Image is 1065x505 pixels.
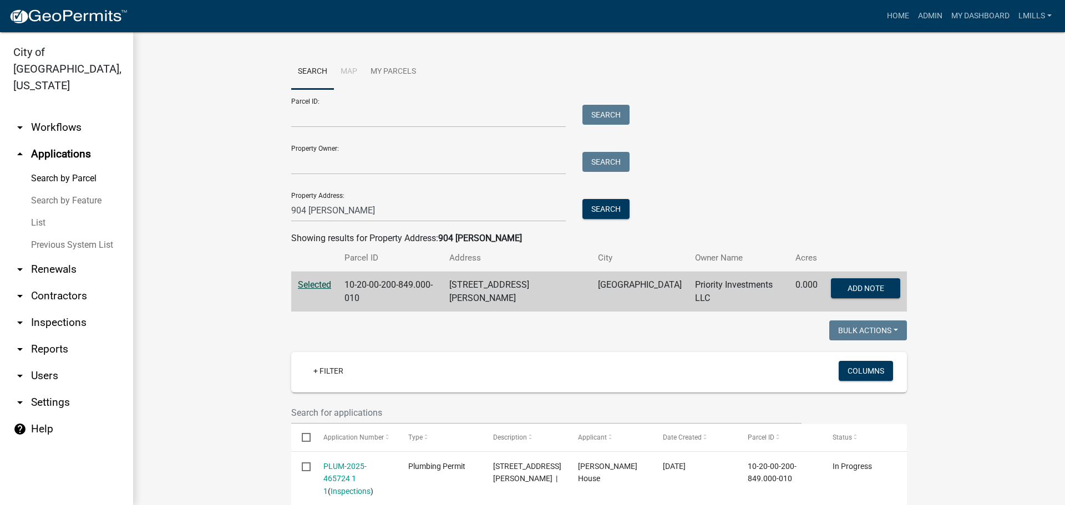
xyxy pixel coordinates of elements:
datatable-header-cell: Type [397,424,482,451]
a: My Dashboard [947,6,1014,27]
a: PLUM-2025-465724 1 1 [323,462,367,496]
button: Search [582,152,630,172]
i: arrow_drop_down [13,121,27,134]
span: Date Created [663,433,702,441]
datatable-header-cell: Date Created [652,424,737,451]
i: arrow_drop_down [13,316,27,329]
td: 10-20-00-200-849.000-010 [338,272,443,312]
button: Search [582,199,630,219]
span: 904 FULTON ST | [493,462,561,483]
th: Acres [789,245,824,271]
datatable-header-cell: Parcel ID [737,424,822,451]
a: Home [883,6,914,27]
th: Address [443,245,591,271]
span: Applicant [578,433,607,441]
i: arrow_drop_up [13,147,27,161]
input: Search for applications [291,401,802,424]
a: lmills [1014,6,1056,27]
span: Darrell Louis House [578,462,637,483]
a: My Parcels [364,54,423,90]
th: Parcel ID [338,245,443,271]
a: Inspections [331,487,371,496]
th: City [591,245,688,271]
div: ( ) [323,460,387,498]
td: [STREET_ADDRESS][PERSON_NAME] [443,272,591,312]
i: arrow_drop_down [13,263,27,276]
button: Bulk Actions [829,320,907,340]
span: Add Note [847,284,884,293]
span: 10-20-00-200-849.000-010 [748,462,797,483]
th: Owner Name [688,245,789,271]
a: + Filter [305,361,352,381]
i: arrow_drop_down [13,369,27,382]
datatable-header-cell: Description [483,424,567,451]
i: arrow_drop_down [13,289,27,303]
datatable-header-cell: Applicant [567,424,652,451]
td: [GEOGRAPHIC_DATA] [591,272,688,312]
datatable-header-cell: Status [822,424,907,451]
button: Columns [839,361,893,381]
td: 0.000 [789,272,824,312]
strong: 904 [PERSON_NAME] [438,233,522,243]
i: help [13,422,27,436]
span: Type [408,433,423,441]
i: arrow_drop_down [13,343,27,356]
button: Search [582,105,630,125]
span: In Progress [833,462,872,471]
span: Status [833,433,852,441]
div: Showing results for Property Address: [291,232,907,245]
a: Admin [914,6,947,27]
a: Search [291,54,334,90]
i: arrow_drop_down [13,396,27,409]
span: Parcel ID [748,433,774,441]
datatable-header-cell: Application Number [312,424,397,451]
span: Description [493,433,527,441]
span: Application Number [323,433,384,441]
button: Add Note [831,278,900,298]
datatable-header-cell: Select [291,424,312,451]
a: Selected [298,279,331,290]
span: 08/18/2025 [663,462,686,471]
span: Plumbing Permit [408,462,465,471]
td: Priority Investments LLC [688,272,789,312]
